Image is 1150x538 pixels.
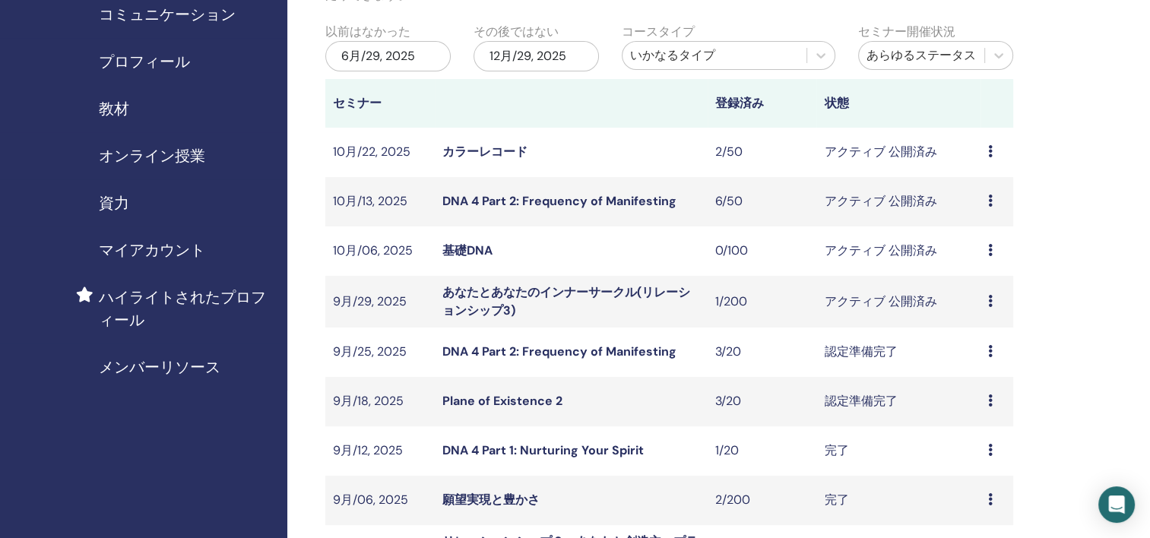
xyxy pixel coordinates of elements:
label: コースタイプ [622,23,695,41]
td: 10月/06, 2025 [325,226,435,276]
td: 完了 [816,426,980,476]
span: マイアカウント [99,239,205,261]
a: DNA 4 Part 2: Frequency of Manifesting [442,343,676,359]
td: 2/50 [708,128,817,177]
span: ハイライトされたプロフィール [99,286,275,331]
a: あなたとあなたのインナーサークル(リレーションシップ3) [442,284,690,318]
th: セミナー [325,79,435,128]
label: セミナー開催状況 [858,23,955,41]
td: 認定準備完了 [816,328,980,377]
td: 1/20 [708,426,817,476]
a: DNA 4 Part 2: Frequency of Manifesting [442,193,676,209]
div: あらゆるステータス [866,46,977,65]
a: カラーレコード [442,144,527,160]
div: 6月/29, 2025 [325,41,451,71]
a: DNA 4 Part 1: Nurturing Your Spirit [442,442,644,458]
label: 以前はなかった [325,23,410,41]
span: プロフィール [99,50,190,73]
th: 登録済み [708,79,817,128]
td: 9月/06, 2025 [325,476,435,525]
td: 9月/12, 2025 [325,426,435,476]
td: 1/200 [708,276,817,328]
td: 9月/18, 2025 [325,377,435,426]
td: アクティブ 公開済み [816,177,980,226]
span: オンライン授業 [99,144,205,167]
td: 0/100 [708,226,817,276]
span: 教材 [99,97,129,120]
td: 9月/29, 2025 [325,276,435,328]
td: アクティブ 公開済み [816,128,980,177]
div: いかなるタイプ [630,46,800,65]
span: コミュニケーション [99,3,236,26]
label: その後ではない [474,23,559,41]
td: 認定準備完了 [816,377,980,426]
a: Plane of Existence 2 [442,393,562,409]
div: Open Intercom Messenger [1098,486,1135,523]
div: 12月/29, 2025 [474,41,599,71]
th: 状態 [816,79,980,128]
td: 6/50 [708,177,817,226]
a: 基礎DNA [442,242,493,258]
a: 願望実現と豊かさ [442,492,540,508]
td: アクティブ 公開済み [816,276,980,328]
td: 完了 [816,476,980,525]
span: 資力 [99,191,129,214]
td: 3/20 [708,377,817,426]
td: 3/20 [708,328,817,377]
td: 10月/13, 2025 [325,177,435,226]
td: 10月/22, 2025 [325,128,435,177]
span: メンバーリソース [99,356,220,378]
td: 9月/25, 2025 [325,328,435,377]
td: アクティブ 公開済み [816,226,980,276]
td: 2/200 [708,476,817,525]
